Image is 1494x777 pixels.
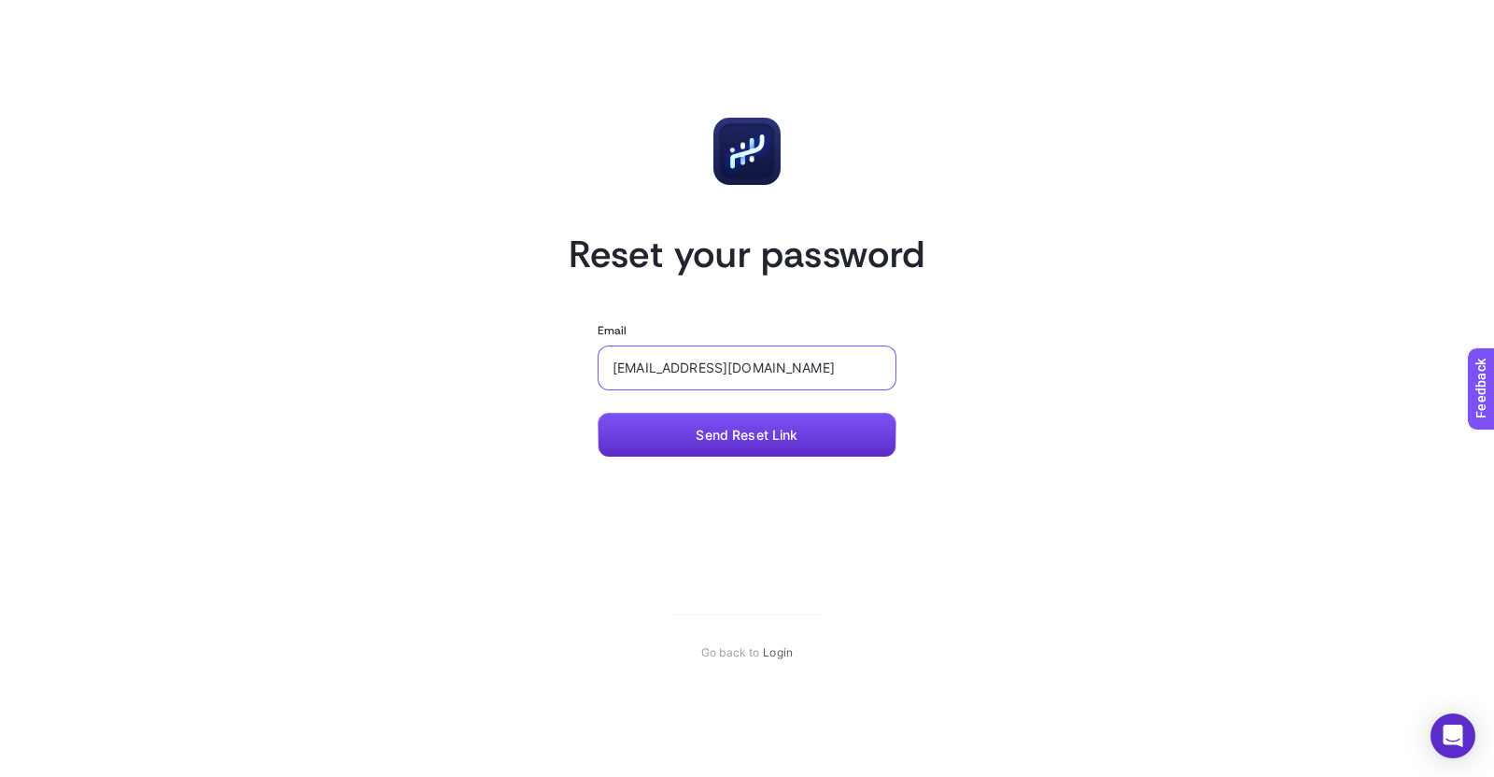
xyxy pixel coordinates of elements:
[1431,713,1475,758] div: Open Intercom Messenger
[763,645,793,660] a: Login
[696,428,797,443] span: Send Reset Link
[701,645,759,660] span: Go back to
[613,360,881,375] input: Enter your email address
[598,323,627,338] label: Email
[569,230,925,278] h1: Reset your password
[598,413,896,458] button: Send Reset Link
[11,6,71,21] span: Feedback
